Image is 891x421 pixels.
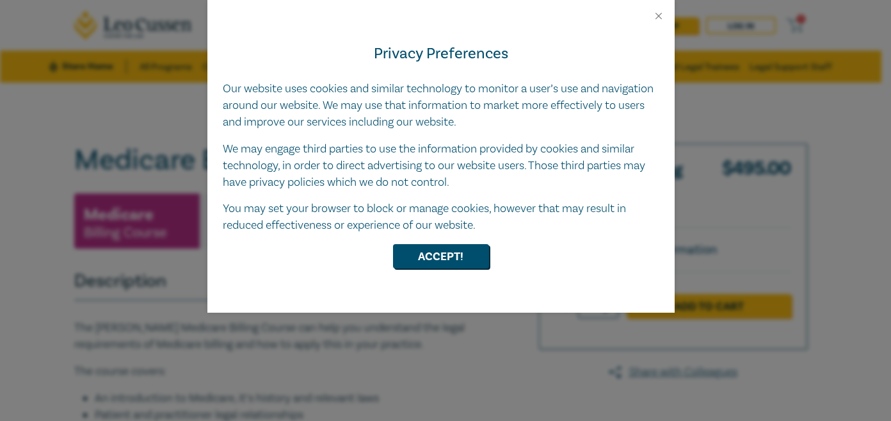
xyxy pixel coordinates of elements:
p: We may engage third parties to use the information provided by cookies and similar technology, in... [223,141,659,191]
h4: Privacy Preferences [223,42,659,65]
button: Accept! [393,244,489,268]
p: Our website uses cookies and similar technology to monitor a user’s use and navigation around our... [223,81,659,131]
button: Close [653,10,664,22]
p: You may set your browser to block or manage cookies, however that may result in reduced effective... [223,201,659,234]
